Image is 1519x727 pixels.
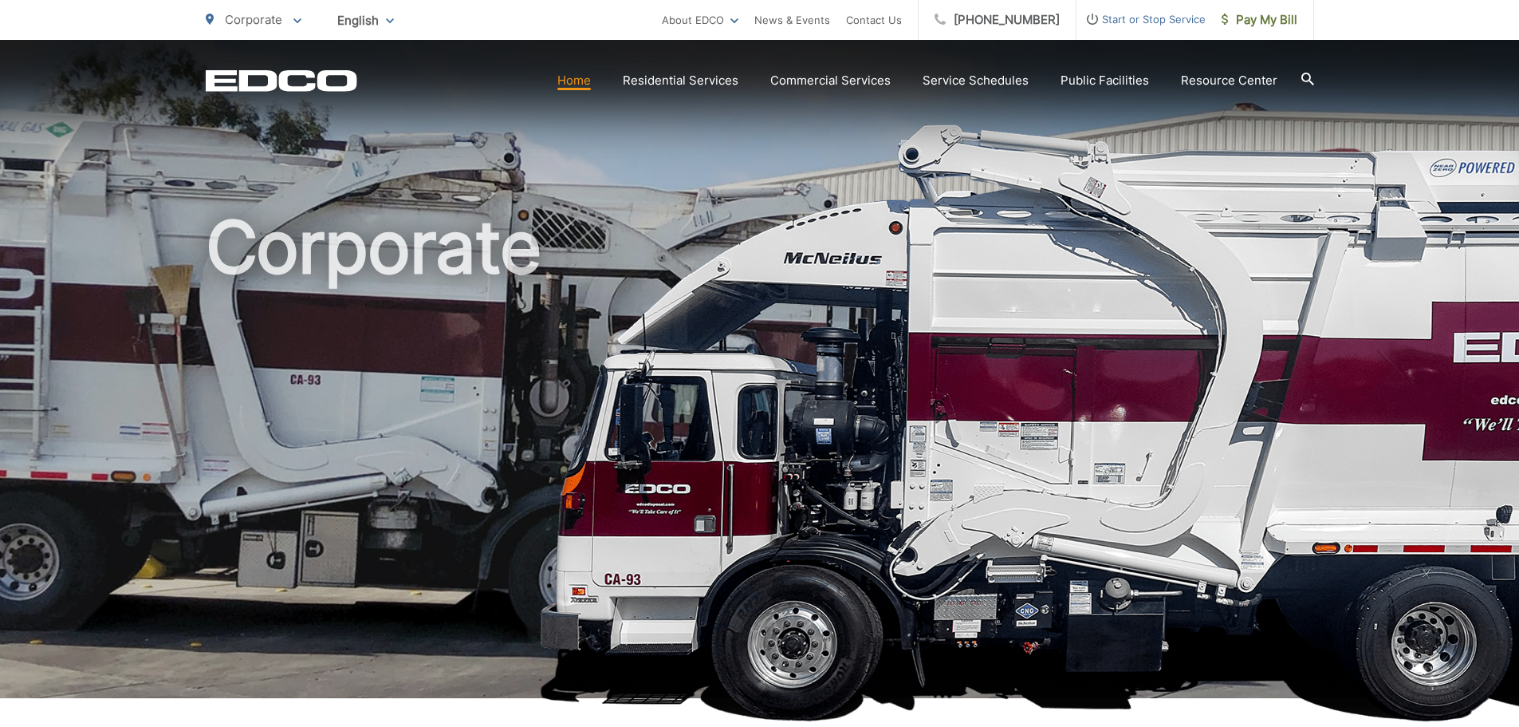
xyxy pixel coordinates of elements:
h1: Corporate [206,207,1314,713]
a: Residential Services [623,71,738,90]
span: Corporate [225,12,282,27]
a: Home [557,71,591,90]
span: Pay My Bill [1222,10,1297,30]
span: English [325,6,406,34]
a: Public Facilities [1061,71,1149,90]
a: Resource Center [1181,71,1277,90]
a: Contact Us [846,10,902,30]
a: Service Schedules [923,71,1029,90]
a: About EDCO [662,10,738,30]
a: Commercial Services [770,71,891,90]
a: News & Events [754,10,830,30]
a: EDCD logo. Return to the homepage. [206,69,357,92]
